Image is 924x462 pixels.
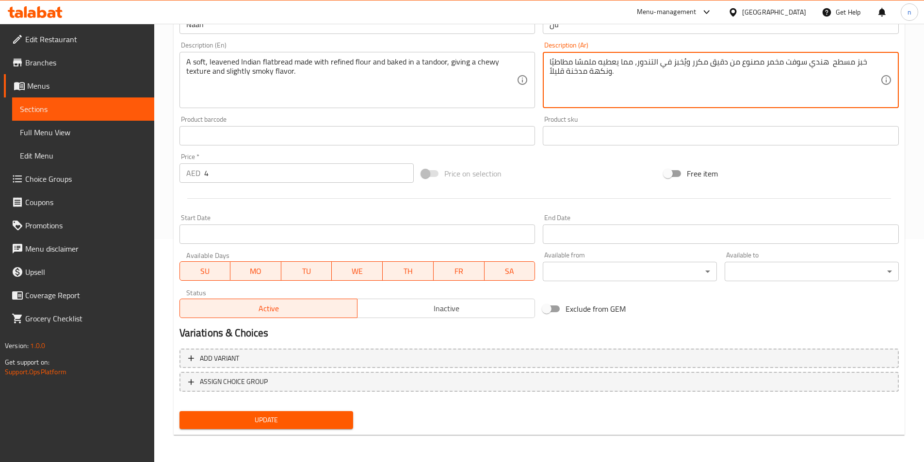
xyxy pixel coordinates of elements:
[184,302,354,316] span: Active
[179,126,535,145] input: Please enter product barcode
[204,163,414,183] input: Please enter price
[383,261,434,281] button: TH
[4,214,154,237] a: Promotions
[179,372,899,392] button: ASSIGN CHOICE GROUP
[25,289,146,301] span: Coverage Report
[285,264,328,278] span: TU
[20,127,146,138] span: Full Menu View
[25,196,146,208] span: Coupons
[12,97,154,121] a: Sections
[186,57,517,103] textarea: A soft, leavened Indian flatbread made with refined flour and baked in a tandoor, giving a chewy ...
[25,313,146,324] span: Grocery Checklist
[25,57,146,68] span: Branches
[4,28,154,51] a: Edit Restaurant
[179,411,354,429] button: Update
[566,303,626,315] span: Exclude from GEM
[5,366,66,378] a: Support.OpsPlatform
[4,74,154,97] a: Menus
[5,356,49,368] span: Get support on:
[187,414,346,426] span: Update
[550,57,880,103] textarea: خبز مسطح هندي سوفت مخمر مصنوع من دقيق مكرر ويُخبز في التندور، مما يعطيه ملمسًا مطاطيًا ونكهة مدخن...
[438,264,481,278] span: FR
[25,33,146,45] span: Edit Restaurant
[179,261,231,281] button: SU
[179,349,899,368] button: Add variant
[485,261,535,281] button: SA
[725,262,899,281] div: ​
[25,220,146,231] span: Promotions
[488,264,532,278] span: SA
[357,299,535,318] button: Inactive
[30,339,45,352] span: 1.0.0
[186,167,200,179] p: AED
[179,326,899,340] h2: Variations & Choices
[179,15,535,34] input: Enter name En
[434,261,485,281] button: FR
[4,284,154,307] a: Coverage Report
[543,262,717,281] div: ​
[20,103,146,115] span: Sections
[4,191,154,214] a: Coupons
[4,51,154,74] a: Branches
[742,7,806,17] div: [GEOGRAPHIC_DATA]
[234,264,277,278] span: MO
[281,261,332,281] button: TU
[361,302,531,316] span: Inactive
[27,80,146,92] span: Menus
[5,339,29,352] span: Version:
[200,352,239,365] span: Add variant
[12,144,154,167] a: Edit Menu
[25,173,146,185] span: Choice Groups
[4,260,154,284] a: Upsell
[444,168,502,179] span: Price on selection
[543,126,899,145] input: Please enter product sku
[25,243,146,255] span: Menu disclaimer
[230,261,281,281] button: MO
[332,261,383,281] button: WE
[4,167,154,191] a: Choice Groups
[4,237,154,260] a: Menu disclaimer
[200,376,268,388] span: ASSIGN CHOICE GROUP
[336,264,379,278] span: WE
[687,168,718,179] span: Free item
[25,266,146,278] span: Upsell
[543,15,899,34] input: Enter name Ar
[908,7,911,17] span: n
[179,299,357,318] button: Active
[12,121,154,144] a: Full Menu View
[4,307,154,330] a: Grocery Checklist
[20,150,146,161] span: Edit Menu
[184,264,227,278] span: SU
[637,6,697,18] div: Menu-management
[387,264,430,278] span: TH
